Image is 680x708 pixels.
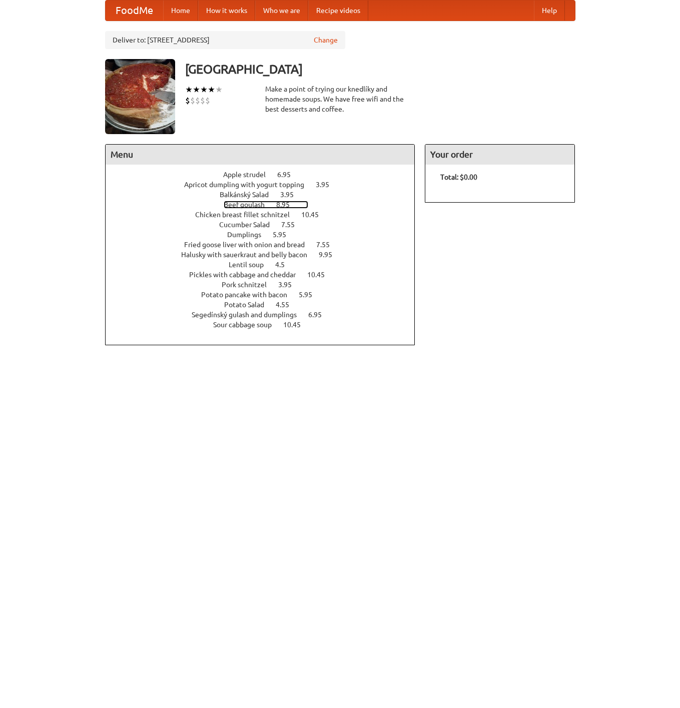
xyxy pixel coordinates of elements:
a: Sour cabbage soup 10.45 [213,321,319,329]
span: Beef goulash [224,201,275,209]
h4: Menu [106,145,415,165]
li: $ [205,95,210,106]
li: ★ [193,84,200,95]
span: Cucumber Salad [219,221,280,229]
span: Halusky with sauerkraut and belly bacon [181,251,317,259]
li: $ [185,95,190,106]
a: Home [163,1,198,21]
div: Make a point of trying our knedlíky and homemade soups. We have free wifi and the best desserts a... [265,84,415,114]
span: Segedínský gulash and dumplings [192,311,307,319]
a: Change [314,35,338,45]
a: Apricot dumpling with yogurt topping 3.95 [184,181,348,189]
span: Fried goose liver with onion and bread [184,241,315,249]
a: Help [534,1,565,21]
span: Balkánský Salad [220,191,279,199]
a: Who we are [255,1,308,21]
a: Pickles with cabbage and cheddar 10.45 [189,271,343,279]
span: 10.45 [301,211,329,219]
a: Dumplings 5.95 [227,231,305,239]
li: ★ [185,84,193,95]
a: How it works [198,1,255,21]
a: Cucumber Salad 7.55 [219,221,313,229]
span: 5.95 [273,231,296,239]
span: Apricot dumpling with yogurt topping [184,181,314,189]
span: 7.55 [316,241,340,249]
div: Deliver to: [STREET_ADDRESS] [105,31,345,49]
span: 3.95 [316,181,339,189]
span: 10.45 [283,321,311,329]
span: Pork schnitzel [222,281,277,289]
span: 4.55 [276,301,299,309]
span: 10.45 [307,271,335,279]
img: angular.jpg [105,59,175,134]
a: Pork schnitzel 3.95 [222,281,310,289]
a: Segedínský gulash and dumplings 6.95 [192,311,340,319]
a: Potato pancake with bacon 5.95 [201,291,331,299]
span: Pickles with cabbage and cheddar [189,271,306,279]
span: 3.95 [280,191,304,199]
a: Lentil soup 4.5 [229,261,303,269]
span: Apple strudel [223,171,276,179]
span: Potato Salad [224,301,274,309]
span: Potato pancake with bacon [201,291,297,299]
span: Lentil soup [229,261,274,269]
span: 9.95 [319,251,342,259]
li: ★ [200,84,208,95]
span: Sour cabbage soup [213,321,282,329]
a: Potato Salad 4.55 [224,301,308,309]
a: FoodMe [106,1,163,21]
li: $ [195,95,200,106]
span: 3.95 [278,281,302,289]
a: Balkánský Salad 3.95 [220,191,312,199]
h3: [GEOGRAPHIC_DATA] [185,59,575,79]
a: Halusky with sauerkraut and belly bacon 9.95 [181,251,351,259]
span: 4.5 [275,261,295,269]
span: 6.95 [277,171,301,179]
span: 5.95 [299,291,322,299]
li: ★ [215,84,223,95]
b: Total: $0.00 [440,173,477,181]
li: $ [190,95,195,106]
a: Apple strudel 6.95 [223,171,309,179]
span: Dumplings [227,231,271,239]
li: ★ [208,84,215,95]
span: 8.95 [276,201,300,209]
span: 7.55 [281,221,305,229]
a: Fried goose liver with onion and bread 7.55 [184,241,348,249]
span: 6.95 [308,311,332,319]
a: Chicken breast fillet schnitzel 10.45 [195,211,337,219]
li: $ [200,95,205,106]
a: Recipe videos [308,1,368,21]
a: Beef goulash 8.95 [224,201,308,209]
span: Chicken breast fillet schnitzel [195,211,300,219]
h4: Your order [425,145,574,165]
